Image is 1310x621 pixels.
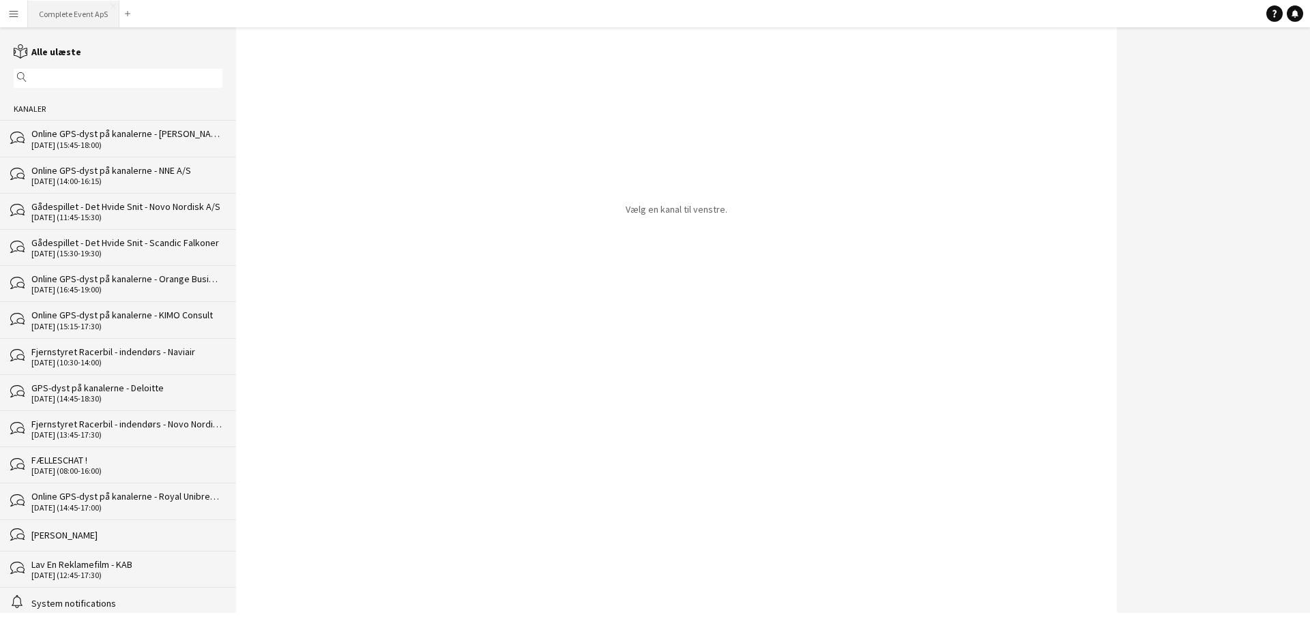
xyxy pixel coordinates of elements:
div: [DATE] (16:45-19:00) [31,285,222,294]
div: [DATE] (15:45-18:00) [31,140,222,150]
div: System notifications [31,597,222,609]
div: [DATE] (13:45-17:30) [31,430,222,440]
div: [DATE] (14:00-16:15) [31,177,222,186]
div: Online GPS-dyst på kanalerne - NNE A/S [31,164,222,177]
div: Fjernstyret Racerbil - indendørs - Naviair [31,346,222,358]
div: [DATE] (10:30-14:00) [31,358,222,367]
div: Online GPS-dyst på kanalerne - KIMO Consult [31,309,222,321]
div: [DATE] (12:45-17:30) [31,571,222,580]
button: Complete Event ApS [28,1,119,27]
div: Gådespillet - Det Hvide Snit - Scandic Falkoner [31,237,222,249]
div: Gådespillet - Det Hvide Snit - Novo Nordisk A/S [31,200,222,213]
div: GPS-dyst på kanalerne - Deloitte [31,382,222,394]
div: [DATE] (14:45-18:30) [31,394,222,404]
div: Lav En Reklamefilm - KAB [31,558,222,571]
div: Online GPS-dyst på kanalerne - Orange Business [GEOGRAPHIC_DATA] [31,273,222,285]
div: [DATE] (15:30-19:30) [31,249,222,258]
div: FÆLLESCHAT ! [31,454,222,466]
div: [DATE] (14:45-17:00) [31,503,222,513]
a: Alle ulæste [14,46,81,58]
div: [DATE] (11:45-15:30) [31,213,222,222]
div: [PERSON_NAME] [31,529,222,541]
p: Vælg en kanal til venstre. [626,203,727,215]
div: Fjernstyret Racerbil - indendørs - Novo Nordisk A/S [31,418,222,430]
div: Online GPS-dyst på kanalerne - Royal Unibrew A/S [31,490,222,502]
div: Online GPS-dyst på kanalerne - [PERSON_NAME] [31,127,222,140]
div: [DATE] (08:00-16:00) [31,466,222,476]
div: [DATE] (15:15-17:30) [31,322,222,331]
